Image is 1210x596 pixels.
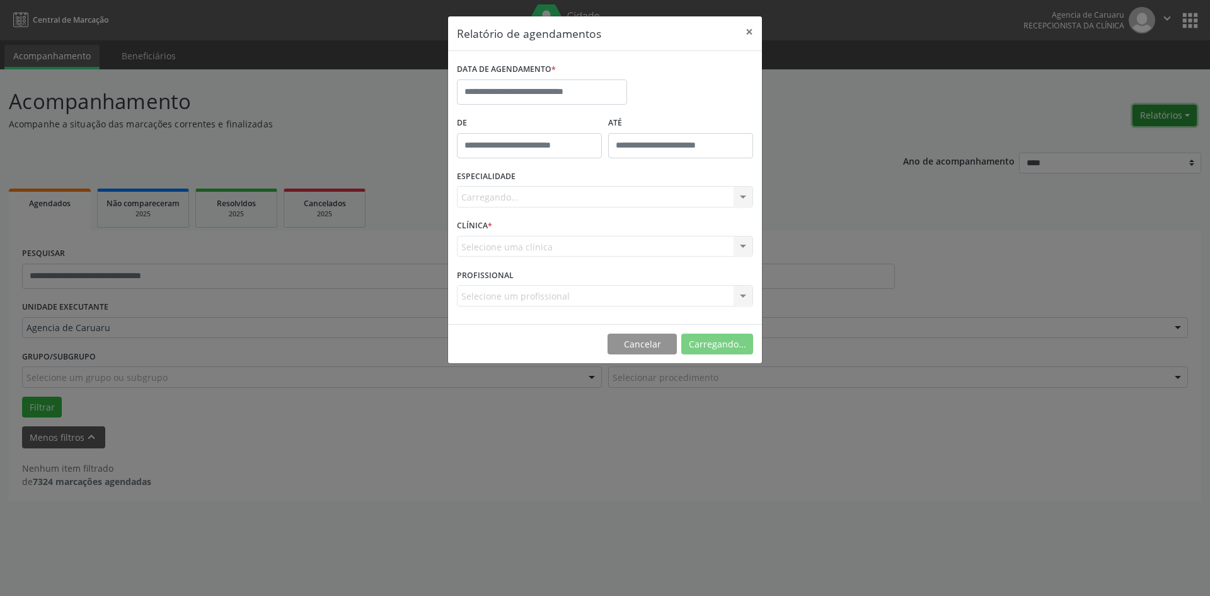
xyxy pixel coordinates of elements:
[457,60,556,79] label: DATA DE AGENDAMENTO
[457,216,492,236] label: CLÍNICA
[608,114,753,133] label: ATÉ
[457,266,514,285] label: PROFISSIONAL
[681,334,753,355] button: Carregando...
[457,114,602,133] label: De
[737,16,762,47] button: Close
[608,334,677,355] button: Cancelar
[457,167,516,187] label: ESPECIALIDADE
[457,25,601,42] h5: Relatório de agendamentos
